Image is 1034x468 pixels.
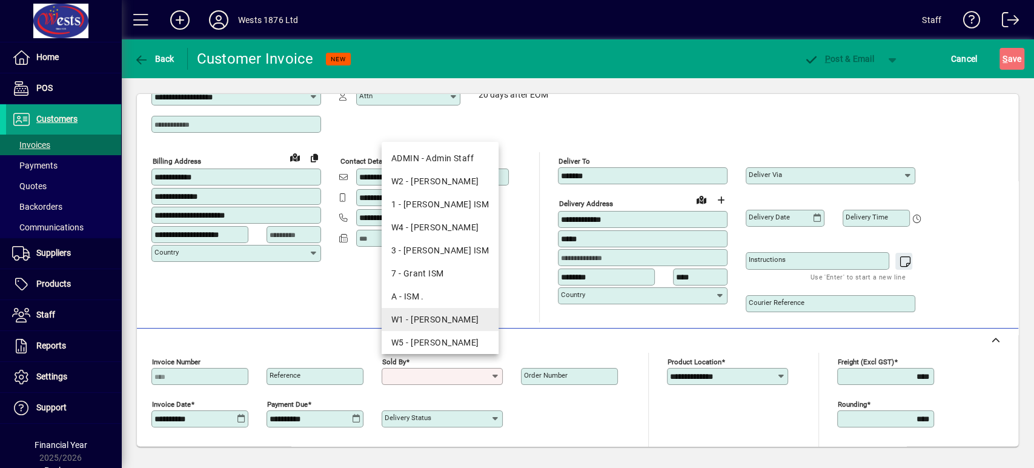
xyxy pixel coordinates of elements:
[12,222,84,232] span: Communications
[152,358,201,366] mat-label: Invoice number
[36,310,55,319] span: Staff
[382,308,499,331] mat-option: W1 - Judy
[391,221,489,234] div: W4 - [PERSON_NAME]
[36,52,59,62] span: Home
[846,213,888,221] mat-label: Delivery time
[6,135,121,155] a: Invoices
[561,290,585,299] mat-label: Country
[391,152,489,165] div: ADMIN - Admin Staff
[161,9,199,31] button: Add
[391,336,489,349] div: W5 - [PERSON_NAME]
[6,42,121,73] a: Home
[331,55,346,63] span: NEW
[999,48,1024,70] button: Save
[382,285,499,308] mat-option: A - ISM .
[391,198,489,211] div: 1 - [PERSON_NAME] ISM
[798,48,880,70] button: Post & Email
[6,155,121,176] a: Payments
[6,331,121,361] a: Reports
[749,255,786,264] mat-label: Instructions
[6,196,121,217] a: Backorders
[825,54,830,64] span: P
[35,440,87,450] span: Financial Year
[749,170,782,179] mat-label: Deliver via
[382,239,499,262] mat-option: 3 - David ISM
[382,216,499,239] mat-option: W4 - Craig
[1003,49,1021,69] span: ave
[270,371,300,379] mat-label: Reference
[922,10,941,30] div: Staff
[6,73,121,104] a: POS
[359,92,373,100] mat-label: Attn
[749,213,790,221] mat-label: Delivery date
[285,147,305,167] a: View on map
[197,49,314,69] div: Customer Invoice
[953,2,980,42] a: Knowledge Base
[6,238,121,269] a: Suppliers
[6,362,121,392] a: Settings
[154,248,179,256] mat-label: Country
[6,176,121,196] a: Quotes
[391,290,489,303] div: A - ISM .
[992,2,1019,42] a: Logout
[305,148,324,167] button: Copy to Delivery address
[382,358,406,366] mat-label: Sold by
[36,114,78,124] span: Customers
[152,400,191,409] mat-label: Invoice date
[382,262,499,285] mat-option: 7 - Grant ISM
[121,48,188,70] app-page-header-button: Back
[692,190,711,209] a: View on map
[6,300,121,330] a: Staff
[6,393,121,423] a: Support
[12,140,50,150] span: Invoices
[6,217,121,238] a: Communications
[838,400,867,409] mat-label: Rounding
[36,83,53,93] span: POS
[238,10,298,30] div: Wests 1876 Ltd
[948,48,981,70] button: Cancel
[12,202,62,212] span: Backorders
[199,9,238,31] button: Profile
[749,298,804,307] mat-label: Courier Reference
[36,279,71,289] span: Products
[810,270,906,284] mat-hint: Use 'Enter' to start a new line
[391,175,489,188] div: W2 - [PERSON_NAME]
[267,400,308,409] mat-label: Payment due
[391,313,489,326] div: W1 - [PERSON_NAME]
[524,371,568,379] mat-label: Order number
[12,181,47,191] span: Quotes
[12,161,58,170] span: Payments
[382,193,499,216] mat-option: 1 - Carol ISM
[479,90,548,100] span: 20 days after EOM
[558,157,590,165] mat-label: Deliver To
[36,341,66,350] span: Reports
[382,331,499,354] mat-option: W5 - Kate
[668,358,721,366] mat-label: Product location
[385,413,431,422] mat-label: Delivery status
[134,54,174,64] span: Back
[36,372,67,381] span: Settings
[1003,54,1007,64] span: S
[6,269,121,299] a: Products
[838,358,894,366] mat-label: Freight (excl GST)
[391,267,489,280] div: 7 - Grant ISM
[382,170,499,193] mat-option: W2 - Angela
[804,54,874,64] span: ost & Email
[36,403,67,412] span: Support
[391,244,489,257] div: 3 - [PERSON_NAME] ISM
[131,48,177,70] button: Back
[951,49,978,69] span: Cancel
[382,147,499,170] mat-option: ADMIN - Admin Staff
[711,190,731,210] button: Choose address
[36,248,71,258] span: Suppliers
